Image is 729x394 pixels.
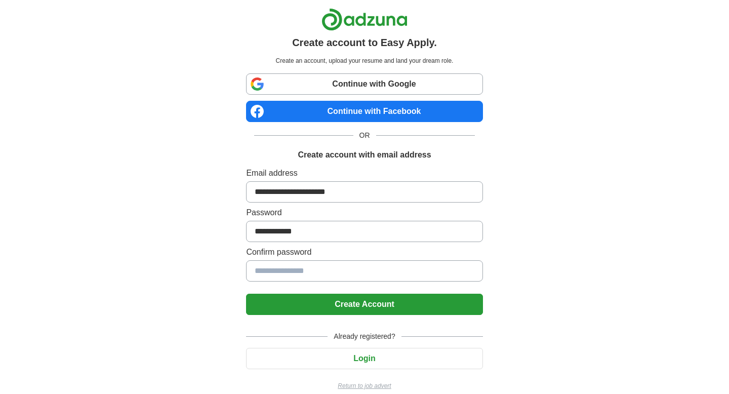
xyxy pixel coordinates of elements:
[298,149,431,161] h1: Create account with email address
[292,35,437,50] h1: Create account to Easy Apply.
[248,56,480,65] p: Create an account, upload your resume and land your dream role.
[246,354,482,363] a: Login
[353,130,376,141] span: OR
[246,101,482,122] a: Continue with Facebook
[246,381,482,390] a: Return to job advert
[246,348,482,369] button: Login
[321,8,408,31] img: Adzuna logo
[328,331,401,342] span: Already registered?
[246,73,482,95] a: Continue with Google
[246,207,482,219] label: Password
[246,294,482,315] button: Create Account
[246,167,482,179] label: Email address
[246,246,482,258] label: Confirm password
